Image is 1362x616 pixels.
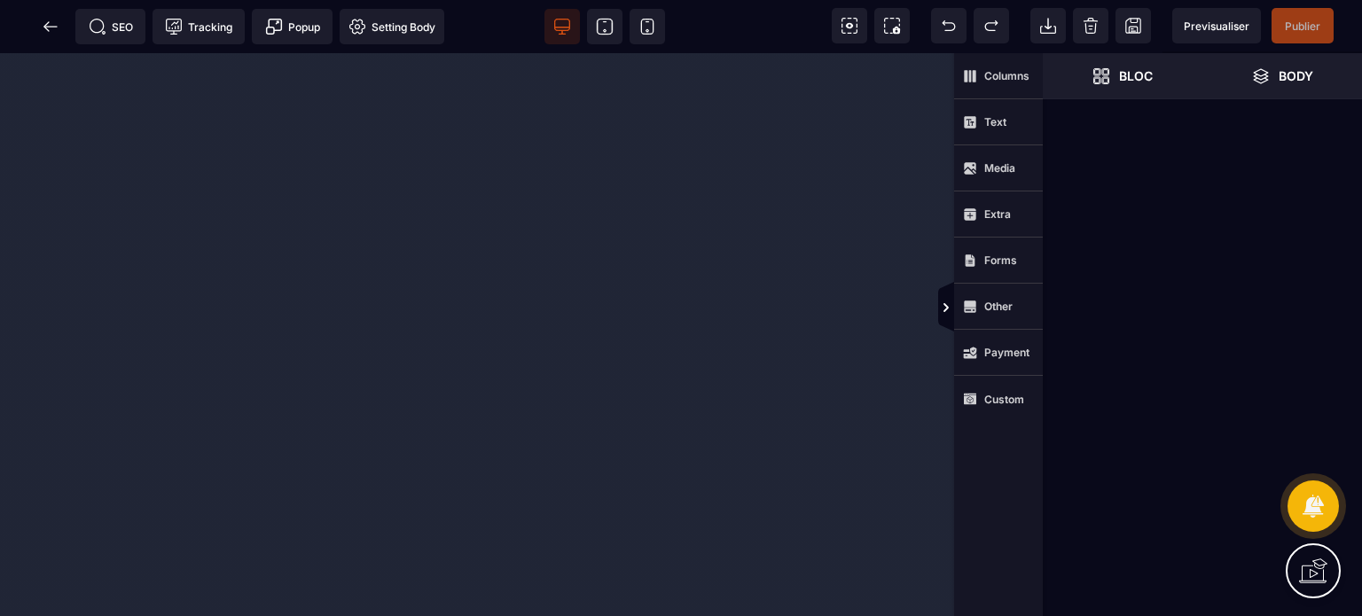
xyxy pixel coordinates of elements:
strong: Payment [984,346,1029,359]
span: Tracking [165,18,232,35]
span: Screenshot [874,8,910,43]
span: SEO [89,18,133,35]
span: Open Layer Manager [1202,53,1362,99]
strong: Columns [984,69,1029,82]
span: Open Blocks [1043,53,1202,99]
span: Setting Body [348,18,435,35]
strong: Body [1279,69,1313,82]
span: Publier [1285,19,1320,33]
strong: Text [984,115,1006,129]
strong: Media [984,161,1015,175]
strong: Forms [984,253,1017,267]
span: Popup [265,18,320,35]
strong: Extra [984,207,1011,221]
span: Preview [1172,8,1261,43]
strong: Custom [984,393,1024,406]
strong: Bloc [1119,69,1153,82]
span: Previsualiser [1184,19,1249,33]
strong: Other [984,300,1013,313]
span: View components [832,8,867,43]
